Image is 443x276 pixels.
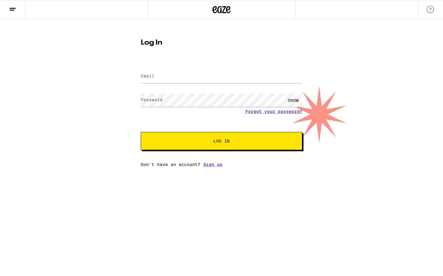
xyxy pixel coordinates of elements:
label: Password [141,97,162,102]
button: Log In [141,132,302,150]
div: SHOW [284,93,302,107]
label: Email [141,74,154,78]
span: Log In [213,139,230,143]
a: Sign up [203,162,222,167]
div: Don't have an account? [141,162,302,167]
h1: Log In [141,39,302,46]
a: Forgot your password? [245,109,302,114]
input: Email [141,70,302,83]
